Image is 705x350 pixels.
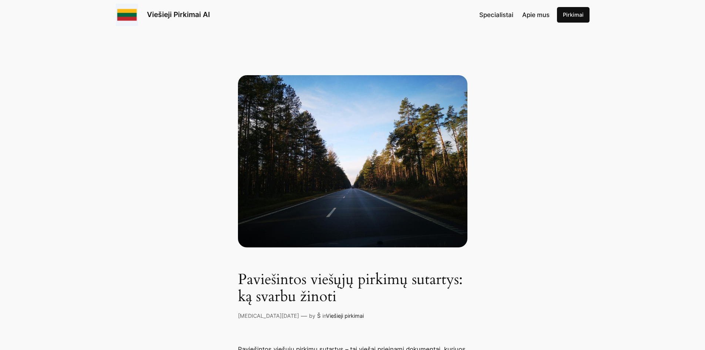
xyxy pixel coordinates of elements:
a: [MEDICAL_DATA][DATE] [238,313,299,319]
a: Viešieji Pirkimai AI [147,10,210,19]
a: Viešieji pirkimai [326,313,364,319]
p: — [301,311,307,321]
: asphalt road in between trees [238,75,467,247]
h1: Paviešintos viešųjų pirkimų sutartys: ką svarbu žinoti [238,271,467,305]
a: Specialistai [479,10,513,20]
span: in [322,313,326,319]
p: by [309,312,315,320]
a: Apie mus [522,10,550,20]
span: Apie mus [522,11,550,19]
img: Viešieji pirkimai logo [116,4,138,26]
nav: Navigation [479,10,550,20]
a: Š [317,313,320,319]
span: Specialistai [479,11,513,19]
a: Pirkimai [557,7,590,23]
